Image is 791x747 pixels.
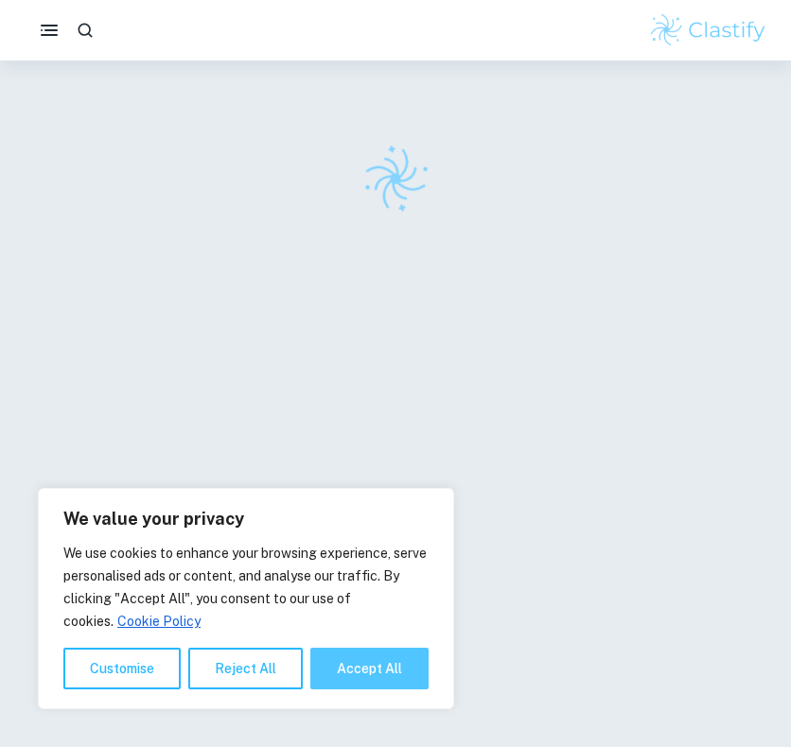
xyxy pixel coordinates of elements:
p: We value your privacy [63,508,429,530]
a: Cookie Policy [116,613,202,630]
p: We use cookies to enhance your browsing experience, serve personalised ads or content, and analys... [63,542,429,633]
button: Reject All [188,648,303,689]
img: Clastify logo [350,133,441,224]
button: Accept All [310,648,429,689]
div: We value your privacy [38,488,454,709]
button: Customise [63,648,181,689]
img: Clastify logo [648,11,768,49]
